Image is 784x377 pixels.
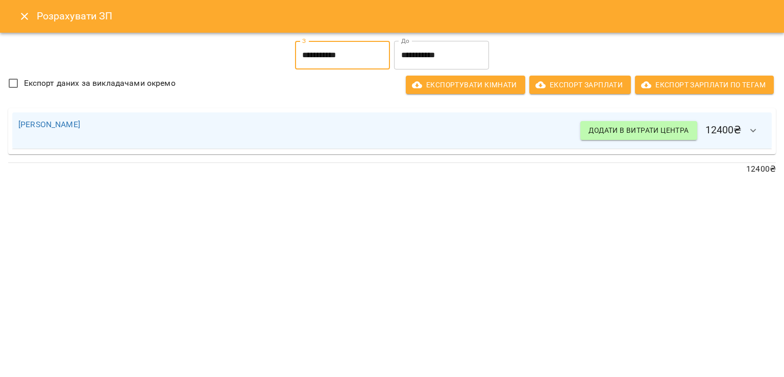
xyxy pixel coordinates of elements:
[580,121,697,139] button: Додати в витрати центра
[18,120,80,129] a: [PERSON_NAME]
[8,163,776,175] p: 12400 ₴
[643,79,766,91] span: Експорт Зарплати по тегам
[37,8,772,24] h6: Розрахувати ЗП
[635,76,774,94] button: Експорт Зарплати по тегам
[529,76,631,94] button: Експорт Зарплати
[406,76,525,94] button: Експортувати кімнати
[589,124,689,136] span: Додати в витрати центра
[537,79,623,91] span: Експорт Зарплати
[414,79,517,91] span: Експортувати кімнати
[12,4,37,29] button: Close
[580,119,766,143] h6: 12400 ₴
[24,77,176,89] span: Експорт даних за викладачами окремо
